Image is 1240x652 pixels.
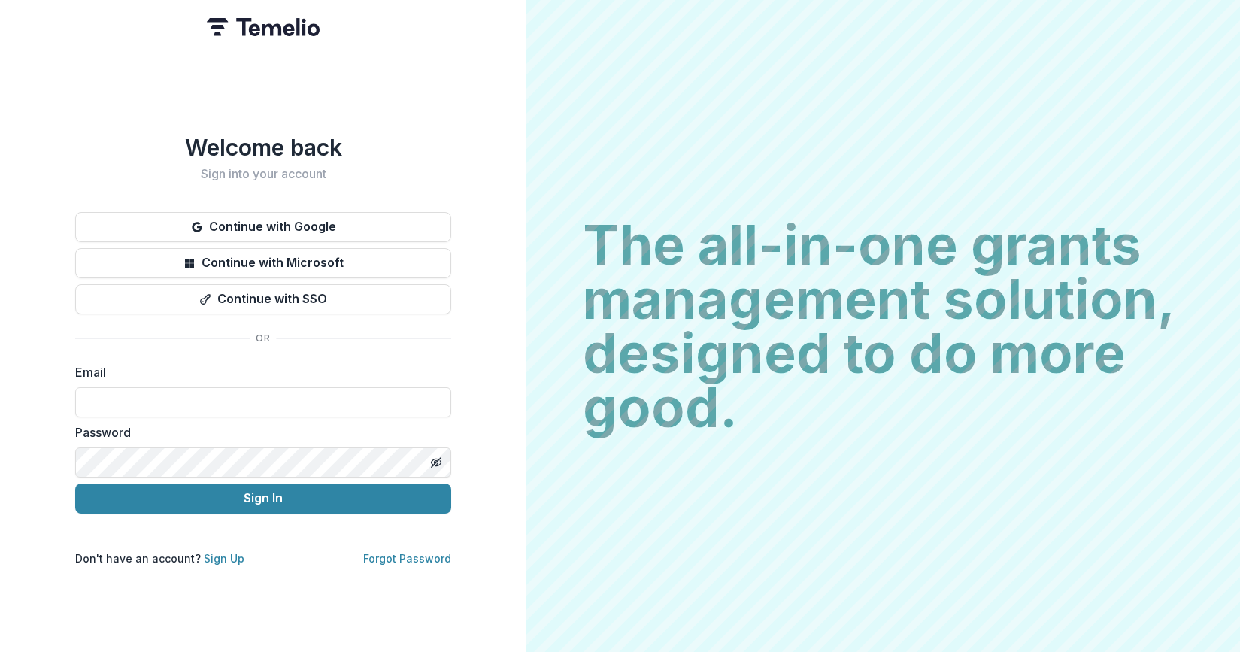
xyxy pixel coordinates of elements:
button: Toggle password visibility [424,450,448,475]
h1: Welcome back [75,134,451,161]
label: Password [75,423,442,441]
button: Continue with Google [75,212,451,242]
a: Forgot Password [363,552,451,565]
label: Email [75,363,442,381]
button: Continue with SSO [75,284,451,314]
p: Don't have an account? [75,550,244,566]
button: Sign In [75,484,451,514]
button: Continue with Microsoft [75,248,451,278]
a: Sign Up [204,552,244,565]
h2: Sign into your account [75,167,451,181]
img: Temelio [207,18,320,36]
